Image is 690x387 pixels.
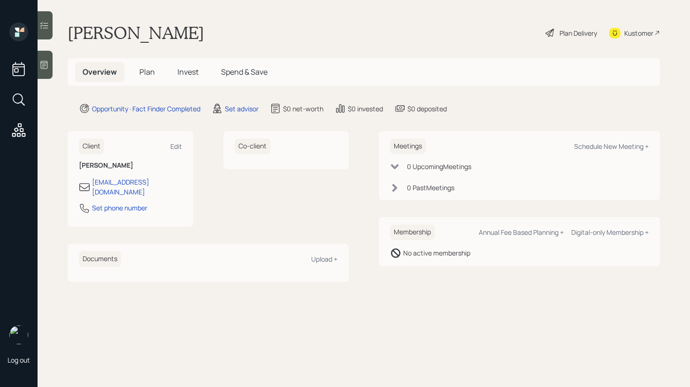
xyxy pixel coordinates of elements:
div: $0 net-worth [283,104,323,114]
div: Digital-only Membership + [571,228,649,237]
div: No active membership [403,248,470,258]
div: 0 Upcoming Meeting s [407,162,471,171]
span: Spend & Save [221,67,268,77]
span: Invest [177,67,199,77]
div: Edit [170,142,182,151]
h6: Co-client [235,139,270,154]
div: Set advisor [225,104,259,114]
div: 0 Past Meeting s [407,183,454,193]
h6: Documents [79,251,121,267]
div: Set phone number [92,203,147,213]
span: Overview [83,67,117,77]
div: Kustomer [624,28,653,38]
div: Annual Fee Based Planning + [479,228,564,237]
div: Schedule New Meeting + [574,142,649,151]
img: retirable_logo.png [9,325,28,344]
span: Plan [139,67,155,77]
h1: [PERSON_NAME] [68,23,204,43]
div: Upload + [311,255,337,263]
div: Opportunity · Fact Finder Completed [92,104,200,114]
div: Log out [8,356,30,364]
h6: Membership [390,224,435,240]
h6: Client [79,139,104,154]
div: [EMAIL_ADDRESS][DOMAIN_NAME] [92,177,182,197]
div: $0 invested [348,104,383,114]
h6: Meetings [390,139,426,154]
div: Plan Delivery [560,28,597,38]
div: $0 deposited [407,104,447,114]
h6: [PERSON_NAME] [79,162,182,170]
